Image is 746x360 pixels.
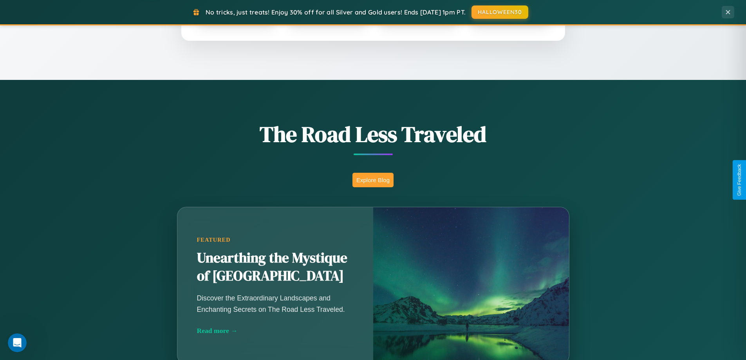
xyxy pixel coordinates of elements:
h1: The Road Less Traveled [138,119,608,149]
h2: Unearthing the Mystique of [GEOGRAPHIC_DATA] [197,249,354,285]
iframe: Intercom live chat [8,333,27,352]
button: HALLOWEEN30 [471,5,528,19]
div: Give Feedback [737,164,742,196]
div: Featured [197,237,354,243]
p: Discover the Extraordinary Landscapes and Enchanting Secrets on The Road Less Traveled. [197,293,354,315]
button: Explore Blog [352,173,394,187]
div: Read more → [197,327,354,335]
span: No tricks, just treats! Enjoy 30% off for all Silver and Gold users! Ends [DATE] 1pm PT. [206,8,466,16]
